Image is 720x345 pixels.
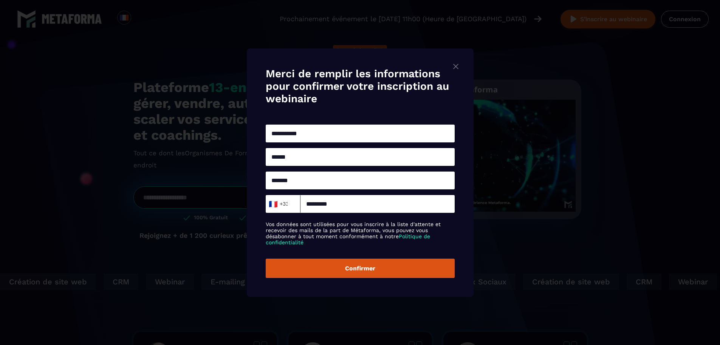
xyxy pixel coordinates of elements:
[266,195,300,213] div: Search for option
[266,259,455,278] button: Confirmer
[288,198,294,209] input: Search for option
[266,233,430,245] a: Politique de confidentialité
[451,62,460,71] img: close
[266,221,455,245] label: Vos données sont utilisées pour vous inscrire à la liste d'attente et recevoir des mails de la pa...
[270,198,286,209] span: +33
[268,198,277,209] span: 🇫🇷
[266,67,455,105] h4: Merci de remplir les informations pour confirmer votre inscription au webinaire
